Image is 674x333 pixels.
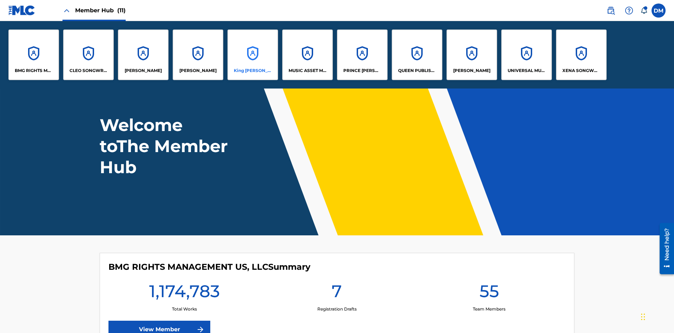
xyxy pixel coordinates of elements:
h4: BMG RIGHTS MANAGEMENT US, LLC [108,262,310,272]
a: AccountsMUSIC ASSET MANAGEMENT (MAM) [282,30,333,80]
p: EYAMA MCSINGER [179,67,217,74]
div: User Menu [652,4,666,18]
p: BMG RIGHTS MANAGEMENT US, LLC [15,67,53,74]
p: CLEO SONGWRITER [70,67,108,74]
a: AccountsKing [PERSON_NAME] [227,30,278,80]
a: Accounts[PERSON_NAME] [173,30,223,80]
h1: 1,174,783 [149,281,220,306]
img: help [625,6,633,15]
a: Accounts[PERSON_NAME] [447,30,497,80]
h1: 55 [480,281,499,306]
a: AccountsPRINCE [PERSON_NAME] [337,30,388,80]
span: (11) [117,7,126,14]
div: Drag [641,306,645,327]
img: Close [62,6,71,15]
div: Notifications [640,7,647,14]
img: search [607,6,615,15]
a: Accounts[PERSON_NAME] [118,30,168,80]
iframe: Resource Center [654,220,674,278]
p: MUSIC ASSET MANAGEMENT (MAM) [289,67,327,74]
a: AccountsQUEEN PUBLISHA [392,30,442,80]
a: AccountsXENA SONGWRITER [556,30,607,80]
h1: Welcome to The Member Hub [100,115,231,178]
div: Help [622,4,636,18]
p: PRINCE MCTESTERSON [343,67,382,74]
a: Public Search [604,4,618,18]
h1: 7 [332,281,342,306]
p: RONALD MCTESTERSON [453,67,490,74]
a: AccountsCLEO SONGWRITER [63,30,114,80]
img: MLC Logo [8,5,35,15]
p: King McTesterson [234,67,272,74]
span: Member Hub [75,6,126,14]
iframe: Chat Widget [639,299,674,333]
p: UNIVERSAL MUSIC PUB GROUP [508,67,546,74]
p: Registration Drafts [317,306,357,312]
a: AccountsBMG RIGHTS MANAGEMENT US, LLC [8,30,59,80]
p: XENA SONGWRITER [562,67,601,74]
p: Team Members [473,306,505,312]
a: AccountsUNIVERSAL MUSIC PUB GROUP [501,30,552,80]
p: Total Works [172,306,197,312]
p: QUEEN PUBLISHA [398,67,436,74]
p: ELVIS COSTELLO [125,67,162,74]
